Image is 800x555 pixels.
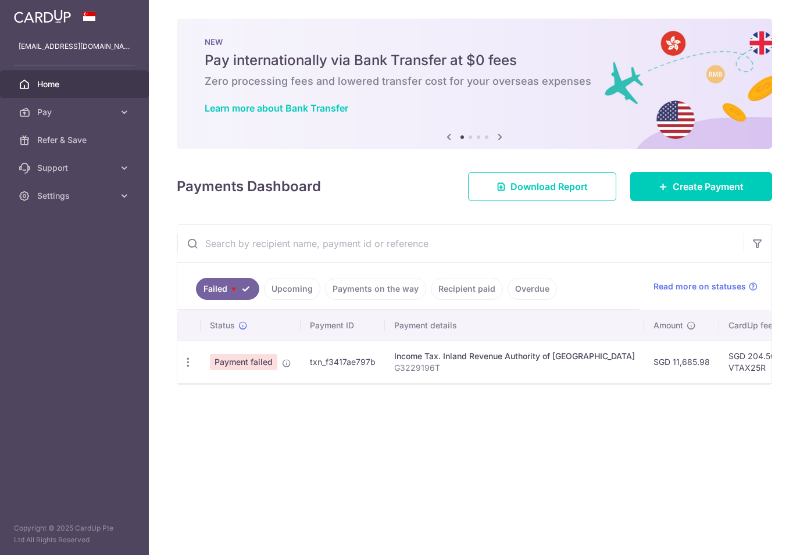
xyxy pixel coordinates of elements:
[394,350,635,362] div: Income Tax. Inland Revenue Authority of [GEOGRAPHIC_DATA]
[325,278,426,300] a: Payments on the way
[37,78,114,90] span: Home
[301,341,385,383] td: txn_f3417ae797b
[653,320,683,331] span: Amount
[673,180,744,194] span: Create Payment
[205,51,744,70] h5: Pay internationally via Bank Transfer at $0 fees
[205,102,348,114] a: Learn more about Bank Transfer
[37,162,114,174] span: Support
[177,19,772,149] img: Bank transfer banner
[196,278,259,300] a: Failed
[385,310,644,341] th: Payment details
[508,278,557,300] a: Overdue
[210,320,235,331] span: Status
[630,172,772,201] a: Create Payment
[19,41,130,52] p: [EMAIL_ADDRESS][DOMAIN_NAME]
[653,281,746,292] span: Read more on statuses
[431,278,503,300] a: Recipient paid
[14,9,71,23] img: CardUp
[644,341,719,383] td: SGD 11,685.98
[510,180,588,194] span: Download Report
[264,278,320,300] a: Upcoming
[177,176,321,197] h4: Payments Dashboard
[37,106,114,118] span: Pay
[301,310,385,341] th: Payment ID
[468,172,616,201] a: Download Report
[728,320,773,331] span: CardUp fee
[394,362,635,374] p: G3229196T
[37,190,114,202] span: Settings
[210,354,277,370] span: Payment failed
[653,281,758,292] a: Read more on statuses
[177,225,744,262] input: Search by recipient name, payment id or reference
[205,37,744,46] p: NEW
[205,74,744,88] h6: Zero processing fees and lowered transfer cost for your overseas expenses
[37,134,114,146] span: Refer & Save
[719,341,795,383] td: SGD 204.50 VTAX25R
